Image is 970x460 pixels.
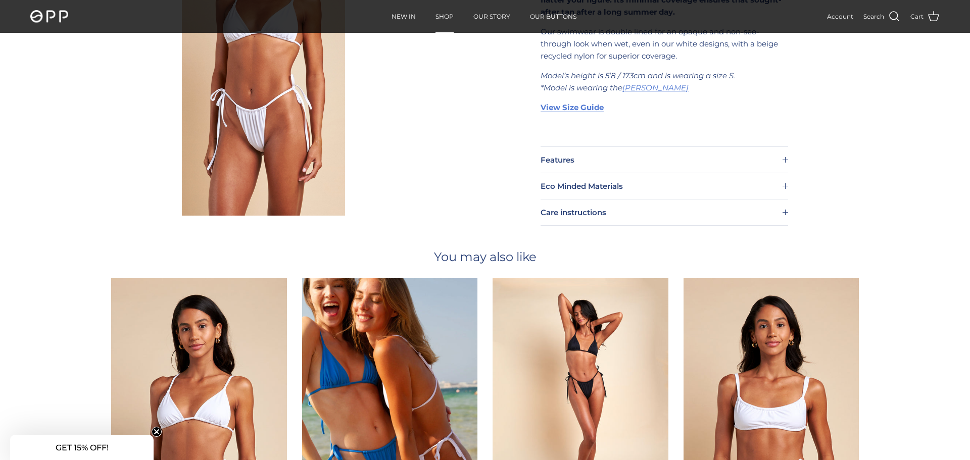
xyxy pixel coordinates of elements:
span: Search [863,12,884,21]
a: View Size Guide [541,103,604,112]
span: GET 15% OFF! [56,443,109,452]
img: OPP Swimwear [30,10,68,23]
a: Cart [910,10,940,23]
summary: Care instructions [541,199,788,225]
summary: Features [541,147,788,173]
span: Model’s height is 5’8 / 173cm and is wearing a size S. *Model is wearing the [541,71,735,92]
a: OUR BUTTONS [521,1,586,32]
h4: You may also like [111,251,859,263]
a: Search [863,10,900,23]
button: Close teaser [152,427,162,437]
a: OUR STORY [464,1,519,32]
a: NEW IN [382,1,425,32]
a: Account [827,12,853,21]
span: Cart [910,12,924,21]
div: Primary [151,1,817,32]
summary: Eco Minded Materials [541,173,788,199]
div: GET 15% OFF!Close teaser [10,435,154,460]
p: Our swimwear is double lined for an opaque and non-see-through look when wet, even in our white d... [541,26,788,62]
a: [PERSON_NAME] [622,83,689,92]
a: SHOP [426,1,463,32]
